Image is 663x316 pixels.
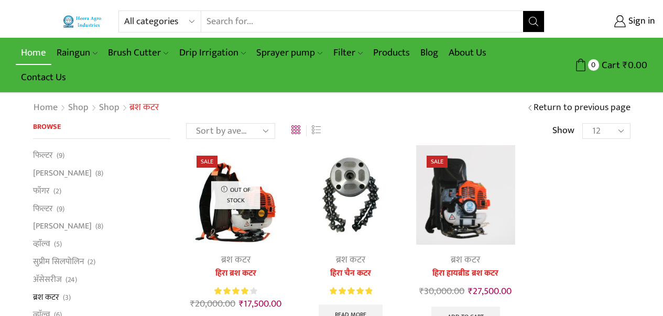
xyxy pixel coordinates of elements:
a: ब्रश कटर [33,288,59,306]
a: Shop [99,101,120,115]
a: व्हाॅल्व [33,235,50,253]
a: Home [16,40,51,65]
h1: ब्रश कटर [129,102,159,114]
a: [PERSON_NAME] [33,165,92,182]
img: Heera Brush Cutter [186,145,285,244]
input: Search for... [201,11,523,32]
a: हिरा ब्रश कटर [186,267,285,280]
span: Sign in [626,15,655,28]
span: ₹ [239,296,244,312]
span: ₹ [623,57,628,73]
a: हिरा हायब्रीड ब्रश कटर [416,267,515,280]
span: (5) [54,239,62,249]
span: Cart [599,58,620,72]
a: Drip Irrigation [174,40,251,65]
span: Show [552,124,574,138]
a: ब्रश कटर [336,252,365,268]
nav: Breadcrumb [33,101,159,115]
span: (3) [63,292,71,303]
a: Sprayer pump [251,40,328,65]
a: फॉगर [33,182,50,200]
select: Shop order [186,123,275,139]
a: Brush Cutter [103,40,173,65]
a: हिरा चैन कटर [301,267,400,280]
a: ब्रश कटर [451,252,480,268]
bdi: 20,000.00 [190,296,235,312]
div: Rated 4.00 out of 5 [214,286,257,297]
bdi: 0.00 [623,57,647,73]
img: हिरा हायब्रीड ब्रश कटर [416,145,515,244]
span: 0 [588,59,599,70]
a: सुप्रीम सिलपोलिन [33,253,84,270]
span: (24) [66,275,77,285]
span: (8) [95,221,103,232]
img: Chain Cutter [301,145,400,244]
button: Search button [523,11,544,32]
bdi: 27,500.00 [468,284,512,299]
span: ₹ [190,296,195,312]
bdi: 30,000.00 [419,284,464,299]
a: Raingun [51,40,103,65]
a: अ‍ॅसेसरीज [33,270,62,288]
div: Rated 5.00 out of 5 [330,286,372,297]
span: (2) [53,186,61,197]
span: (9) [57,204,64,214]
span: Rated out of 5 [330,286,372,297]
a: Return to previous page [534,101,631,115]
span: (8) [95,168,103,179]
span: ₹ [419,284,424,299]
a: Home [33,101,58,115]
bdi: 17,500.00 [239,296,281,312]
a: Contact Us [16,65,71,90]
span: Rated out of 5 [214,286,248,297]
a: Blog [415,40,443,65]
span: Browse [33,121,61,133]
span: (2) [88,257,95,267]
a: [PERSON_NAME] [33,217,92,235]
a: फिल्टर [33,200,53,217]
p: Out of stock [211,181,260,209]
span: (9) [57,150,64,161]
span: ₹ [468,284,473,299]
a: Shop [68,101,89,115]
a: ब्रश कटर [221,252,251,268]
a: Sign in [560,12,655,31]
a: Products [368,40,415,65]
a: About Us [443,40,492,65]
a: Filter [328,40,368,65]
span: Sale [197,156,218,168]
a: फिल्टर [33,149,53,164]
a: 0 Cart ₹0.00 [555,56,647,75]
span: Sale [427,156,448,168]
